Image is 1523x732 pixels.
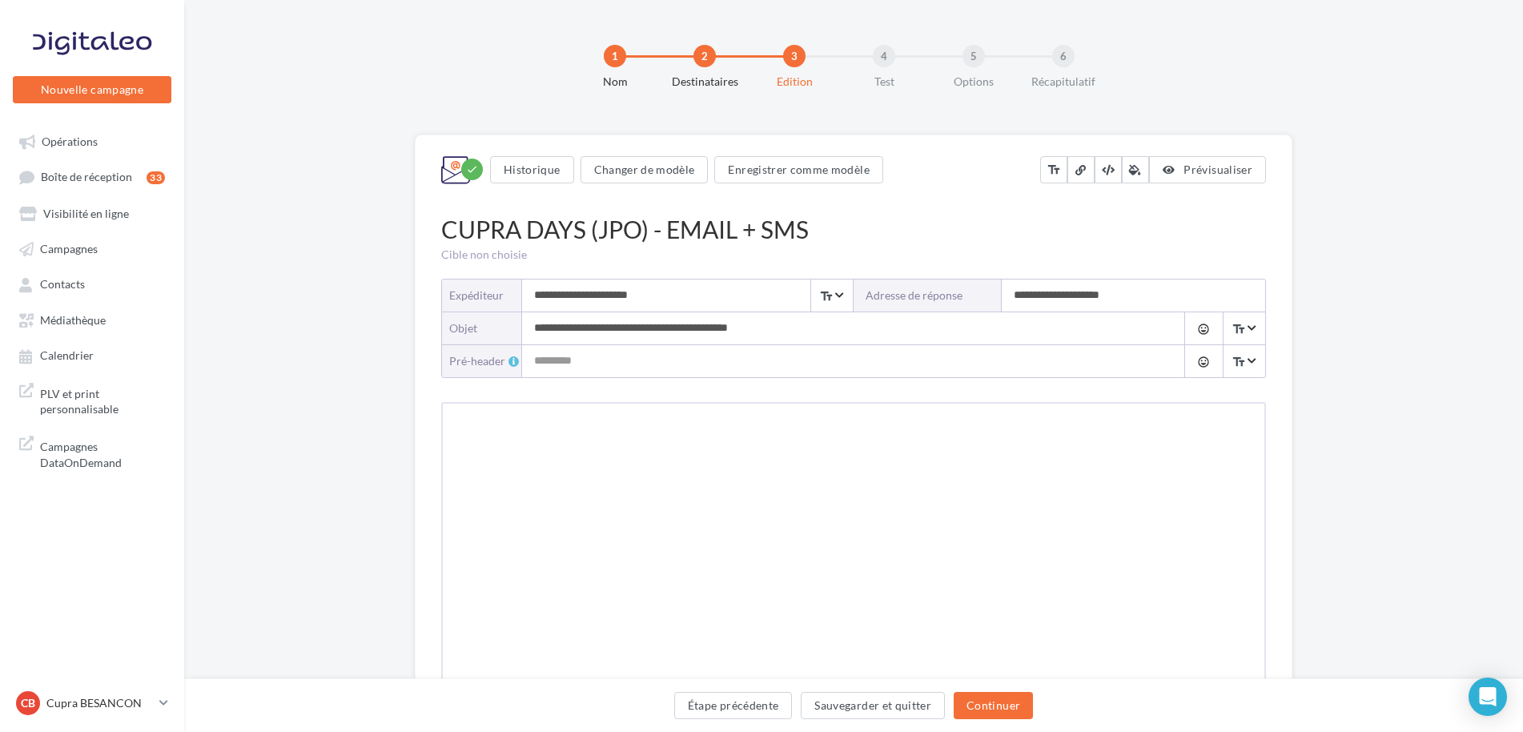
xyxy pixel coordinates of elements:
a: Opérations [10,127,175,155]
div: Open Intercom Messenger [1469,678,1507,716]
div: 6 [1052,45,1075,67]
button: tag_faces [1184,312,1222,344]
div: Options [922,74,1025,90]
span: Visibilité en ligne [43,207,129,220]
i: tag_faces [1197,356,1210,368]
div: Pré-header [449,353,522,369]
span: PLV et print personnalisable [40,383,165,417]
i: text_fields [1047,162,1061,178]
a: Boîte de réception33 [10,162,175,191]
button: Nouvelle campagne [13,76,171,103]
i: text_fields [819,288,834,304]
div: Récapitulatif [1012,74,1115,90]
div: Expéditeur [449,288,509,304]
button: Étape précédente [674,692,793,719]
p: Cupra BESANCON [46,695,153,711]
span: Calendrier [40,349,94,363]
div: Cible non choisie [441,247,1266,263]
i: check [466,163,478,175]
div: 5 [962,45,985,67]
i: text_fields [1232,354,1246,370]
div: 2 [693,45,716,67]
span: Select box activate [1223,345,1264,377]
button: Enregistrer comme modèle [714,156,882,183]
button: Historique [490,156,574,183]
span: Campagnes [40,242,98,255]
div: 3 [783,45,806,67]
div: Edition [743,74,846,90]
div: 1 [604,45,626,67]
span: Select box activate [810,280,852,312]
span: Contacts [40,278,85,292]
i: tag_faces [1197,323,1210,336]
i: text_fields [1232,321,1246,337]
div: 33 [147,171,165,184]
a: CB Cupra BESANCON [13,688,171,718]
span: Médiathèque [40,313,106,327]
div: objet [449,320,509,336]
button: Continuer [954,692,1033,719]
button: text_fields [1040,156,1067,183]
div: Modifications enregistrées [461,159,483,180]
a: Visibilité en ligne [10,199,175,227]
div: 4 [873,45,895,67]
span: Opérations [42,135,98,148]
span: Boîte de réception [41,171,132,184]
button: Sauvegarder et quitter [801,692,945,719]
span: Select box activate [1223,312,1264,344]
span: CB [21,695,35,711]
a: Calendrier [10,340,175,369]
span: Campagnes DataOnDemand [40,436,165,470]
a: Campagnes DataOnDemand [10,429,175,477]
a: Médiathèque [10,305,175,334]
label: Adresse de réponse [854,280,1002,312]
button: Prévisualiser [1149,156,1266,183]
button: Changer de modèle [581,156,709,183]
div: CUPRA DAYS (JPO) - EMAIL + SMS [441,212,1266,247]
a: Campagnes [10,234,175,263]
div: Test [833,74,935,90]
div: Nom [564,74,666,90]
a: PLV et print personnalisable [10,376,175,424]
button: tag_faces [1184,345,1222,377]
span: Prévisualiser [1183,163,1252,176]
div: Destinataires [653,74,756,90]
a: Contacts [10,269,175,298]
